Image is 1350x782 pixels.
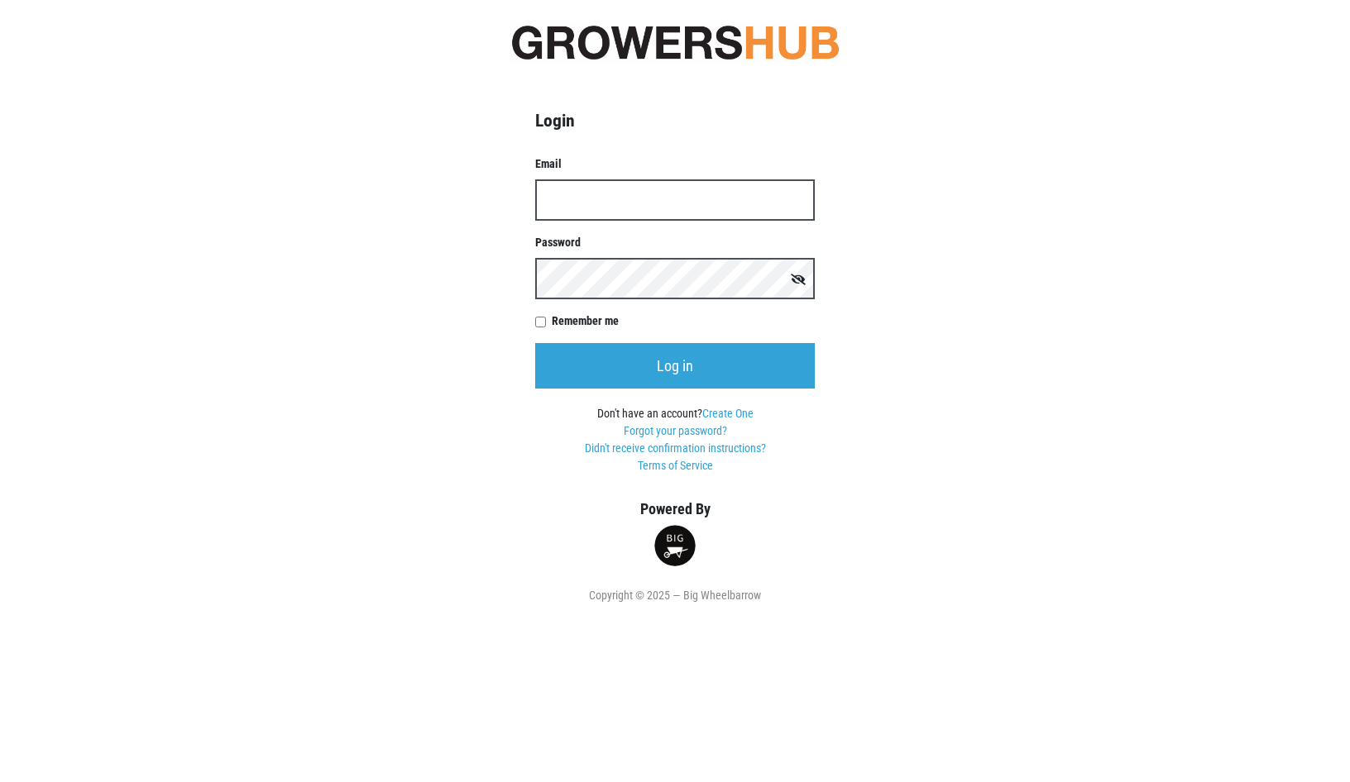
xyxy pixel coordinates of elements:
[535,155,815,173] label: Email
[510,500,840,518] h5: Powered By
[638,459,713,472] a: Terms of Service
[624,424,727,437] a: Forgot your password?
[535,405,815,474] div: Don't have an account?
[654,525,696,566] img: small-round-logo-d6fdfe68ae19b7bfced82731a0234da4.png
[535,110,815,131] h4: Login
[535,343,815,389] input: Log in
[510,587,840,604] div: Copyright © 2025 — Big Wheelbarrow
[585,441,766,455] a: Didn't receive confirmation instructions?
[510,21,840,64] img: original-fc7597fdc6adbb9d0e2ae620e786d1a2.jpg
[535,234,815,251] label: Password
[702,407,754,420] a: Create One
[552,312,815,330] label: Remember me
